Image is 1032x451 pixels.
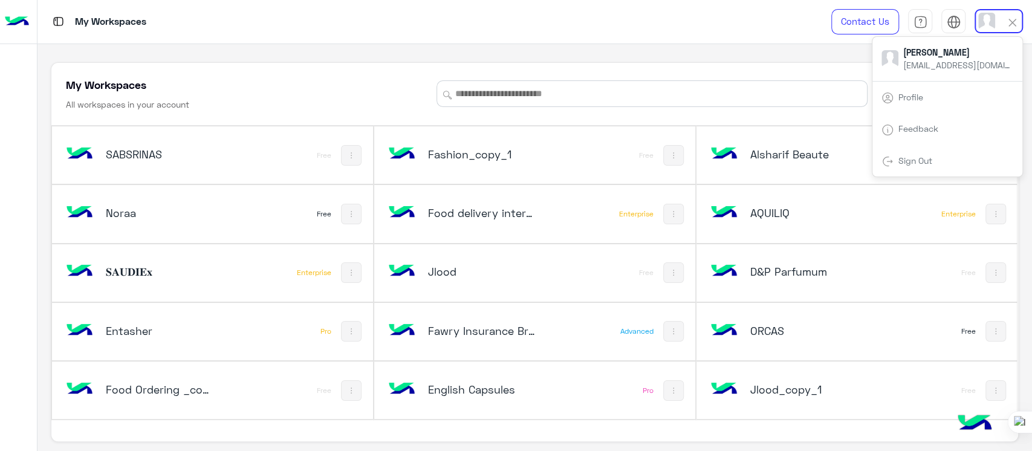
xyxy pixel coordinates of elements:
img: bot image [707,138,740,170]
img: tab [914,15,927,29]
div: Free [961,268,976,277]
div: Free [317,151,331,160]
div: Free [639,268,654,277]
img: userImage [978,13,995,30]
img: tab [881,155,894,167]
img: bot image [707,373,740,406]
img: 106211162022774 [386,138,418,170]
img: bot image [707,255,740,288]
a: Contact Us [831,9,899,34]
div: Enterprise [297,268,331,277]
div: Pro [643,386,654,395]
img: bot image [63,138,96,170]
h5: D&P Parfumum [750,264,857,279]
div: Free [639,151,654,160]
div: Enterprise [619,209,654,219]
h5: Fashion_copy_1 [428,147,536,161]
h5: 𝐒𝐀𝐔𝐃𝐈𝐄𝐱 [106,264,213,279]
span: [PERSON_NAME] [903,46,1012,59]
a: tab [908,9,932,34]
h5: Jlood [428,264,536,279]
h5: ORCAS [750,323,857,338]
span: [EMAIL_ADDRESS][DOMAIN_NAME] [903,59,1012,71]
h5: Food Ordering _copy_1 [106,382,213,397]
a: Profile [898,92,923,102]
h5: English Capsules [428,382,536,397]
h5: Entasher [106,323,213,338]
a: Feedback [898,123,938,134]
img: bot image [386,373,418,406]
img: userImage [881,50,898,67]
img: bot image [707,196,740,229]
h5: AQUILIQ [750,206,857,220]
img: bot image [63,373,96,406]
img: tab [947,15,961,29]
h5: My Workspaces [66,77,146,92]
h5: Jlood_copy_1 [750,382,857,397]
img: tab [51,14,66,29]
div: Free [961,386,976,395]
img: bot image [707,314,740,347]
img: 111445085349129 [63,196,96,229]
img: bot image [63,314,96,347]
h5: Alsharif Beaute [750,147,857,161]
h5: Noraa [106,206,213,220]
img: bot image [386,196,418,229]
img: close [1005,16,1019,30]
div: Free [317,209,331,219]
div: Advanced [620,326,654,336]
div: Enterprise [941,209,976,219]
h5: SABSRINAS [106,147,213,161]
div: Pro [320,326,331,336]
h5: Food delivery interaction [428,206,536,220]
img: hulul-logo.png [953,403,996,445]
img: tab [881,124,894,136]
div: Free [961,326,976,336]
img: 146205905242462 [386,255,418,288]
a: Sign Out [898,155,932,166]
p: My Workspaces [75,14,146,30]
div: Free [317,386,331,395]
img: bot image [63,255,96,288]
img: tab [881,92,894,104]
h5: Fawry Insurance Brokerage`s [428,323,536,338]
img: bot image [386,314,418,347]
h6: All workspaces in your account [66,99,189,111]
img: Logo [5,9,29,34]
